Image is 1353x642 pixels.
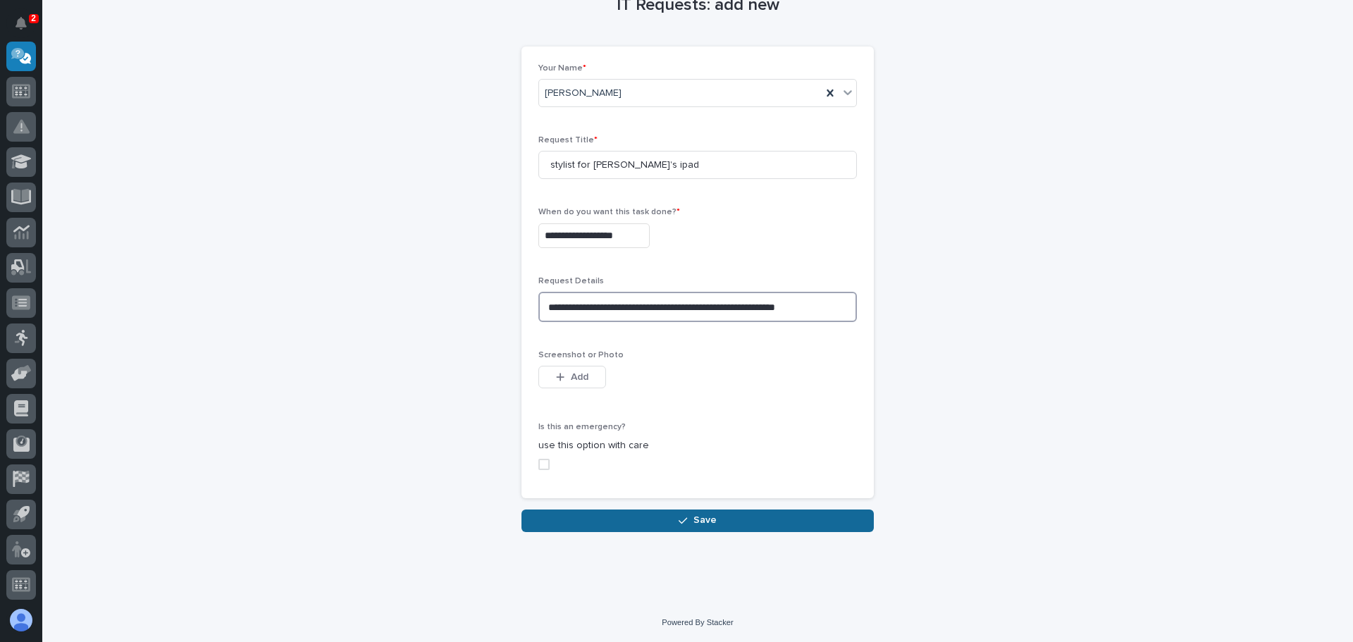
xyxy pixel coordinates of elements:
p: use this option with care [538,438,857,453]
button: Save [521,510,874,532]
span: Save [693,514,717,526]
a: Powered By Stacker [662,618,733,626]
span: Request Title [538,136,598,144]
p: 2 [31,13,36,23]
div: Notifications2 [18,17,36,39]
button: Add [538,366,606,388]
button: Notifications [6,8,36,38]
span: Request Details [538,277,604,285]
span: Your Name [538,64,586,73]
span: Screenshot or Photo [538,351,624,359]
span: Add [571,371,588,383]
button: users-avatar [6,605,36,635]
span: [PERSON_NAME] [545,86,622,101]
span: Is this an emergency? [538,423,626,431]
span: When do you want this task done? [538,208,680,216]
